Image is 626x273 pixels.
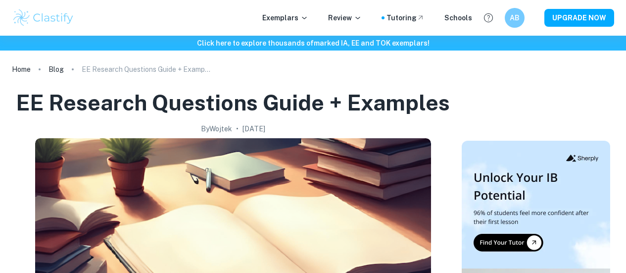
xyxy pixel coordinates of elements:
a: Tutoring [386,12,425,23]
a: Blog [48,62,64,76]
a: Home [12,62,31,76]
h1: EE Research Questions Guide + Examples [16,88,450,117]
p: • [236,123,239,134]
h2: By Wojtek [201,123,232,134]
button: AB [505,8,525,28]
h6: Click here to explore thousands of marked IA, EE and TOK exemplars ! [2,38,624,49]
img: Clastify logo [12,8,75,28]
button: Help and Feedback [480,9,497,26]
a: Schools [444,12,472,23]
h6: AB [509,12,521,23]
p: EE Research Questions Guide + Examples [82,64,210,75]
p: Review [328,12,362,23]
h2: [DATE] [242,123,265,134]
p: Exemplars [262,12,308,23]
button: UPGRADE NOW [544,9,614,27]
